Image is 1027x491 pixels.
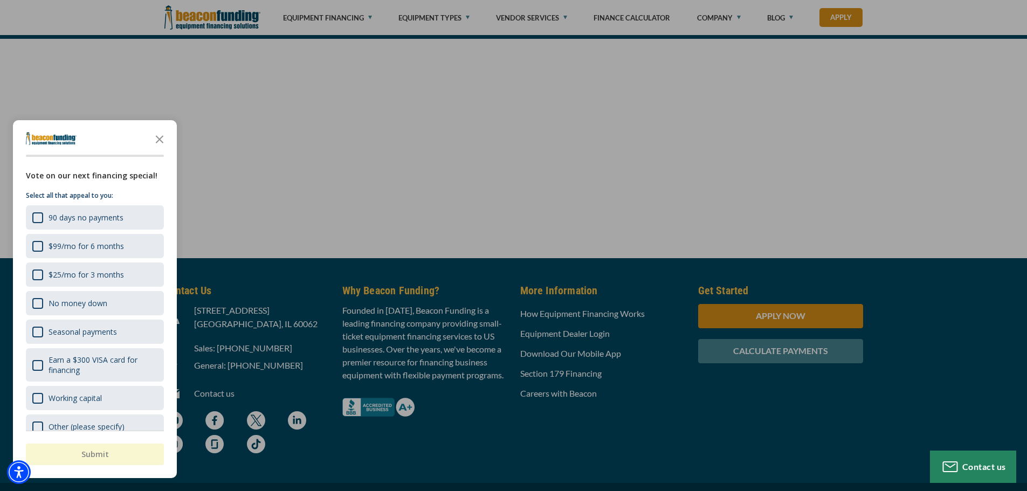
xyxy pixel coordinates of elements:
[49,421,125,432] div: Other (please specify)
[26,320,164,344] div: Seasonal payments
[13,120,177,478] div: Survey
[49,327,117,337] div: Seasonal payments
[26,348,164,382] div: Earn a $300 VISA card for financing
[26,262,164,287] div: $25/mo for 3 months
[26,386,164,410] div: Working capital
[26,205,164,230] div: 90 days no payments
[26,291,164,315] div: No money down
[7,460,31,484] div: Accessibility Menu
[26,234,164,258] div: $99/mo for 6 months
[26,414,164,439] div: Other (please specify)
[149,128,170,149] button: Close the survey
[26,132,77,145] img: Company logo
[49,212,123,223] div: 90 days no payments
[26,190,164,201] p: Select all that appeal to you:
[49,269,124,280] div: $25/mo for 3 months
[49,298,107,308] div: No money down
[49,393,102,403] div: Working capital
[49,241,124,251] div: $99/mo for 6 months
[962,461,1006,472] span: Contact us
[49,355,157,375] div: Earn a $300 VISA card for financing
[930,451,1016,483] button: Contact us
[26,444,164,465] button: Submit
[26,170,164,182] div: Vote on our next financing special!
